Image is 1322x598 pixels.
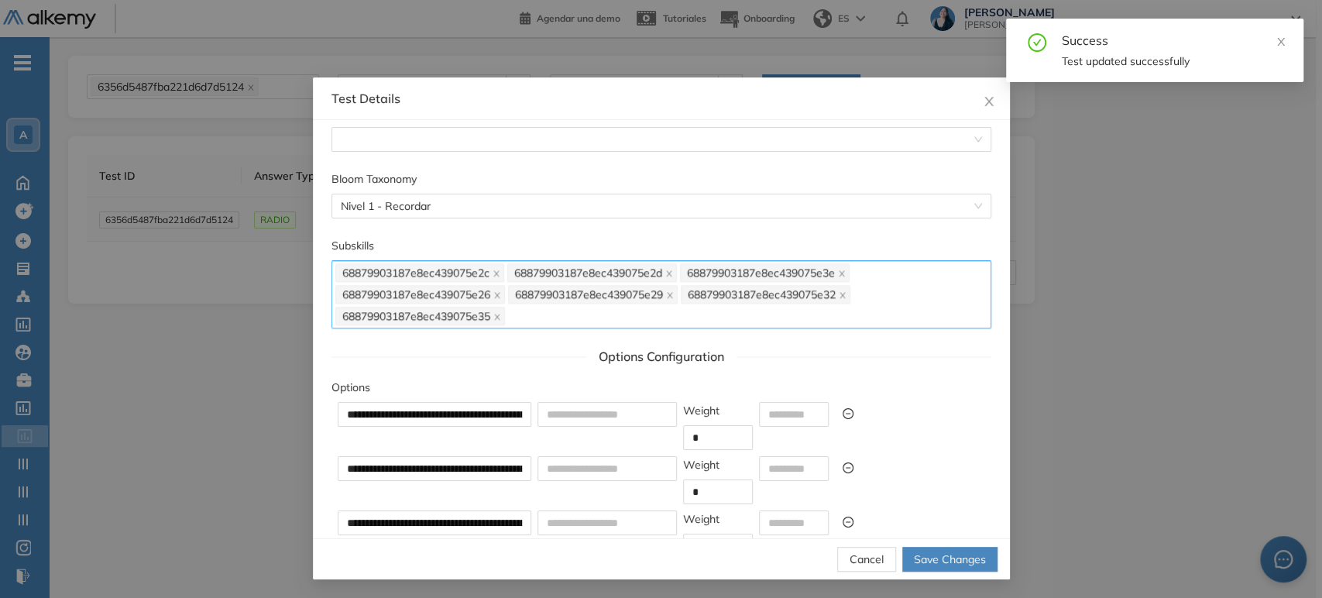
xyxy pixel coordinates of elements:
[342,308,490,325] span: 68879903187e8ec439075e35
[508,285,678,304] span: 68879903187e8ec439075e29
[341,194,982,218] span: Nivel 1 - Recordar
[515,286,663,303] span: 68879903187e8ec439075e29
[681,285,850,304] span: 68879903187e8ec439075e32
[688,286,836,303] span: 68879903187e8ec439075e32
[850,551,884,568] span: Cancel
[839,290,846,299] span: close
[683,510,719,528] label: Weight
[342,286,490,303] span: 68879903187e8ec439075e26
[683,402,719,419] label: Weight
[914,551,986,568] span: Save Changes
[843,517,853,528] span: minus-circle
[331,90,991,107] div: Test Details
[335,285,505,304] span: 68879903187e8ec439075e26
[1028,31,1046,52] span: check-circle
[687,264,835,281] span: 68879903187e8ec439075e3e
[665,269,673,277] span: close
[684,480,752,503] input: Weight
[493,312,501,321] span: close
[968,77,1010,119] button: Close
[493,269,500,277] span: close
[684,534,752,558] input: Weight
[331,237,374,254] label: Subskills
[684,426,752,449] input: Weight
[514,264,662,281] span: 68879903187e8ec439075e2d
[331,170,417,187] label: Bloom Taxonomy
[838,269,846,277] span: close
[902,547,998,572] button: Save Changes
[507,263,677,282] span: 68879903187e8ec439075e2d
[331,379,370,396] label: Options
[493,290,501,299] span: close
[335,263,504,282] span: 68879903187e8ec439075e2c
[666,290,674,299] span: close
[508,307,511,325] input: Subskills
[680,263,850,282] span: 68879903187e8ec439075e3e
[1062,53,1285,70] div: Test updated successfully
[342,264,489,281] span: 68879903187e8ec439075e2c
[837,547,896,572] button: Cancel
[1276,36,1286,47] span: close
[1062,31,1285,50] div: Success
[843,408,853,419] span: minus-circle
[335,307,505,325] span: 68879903187e8ec439075e35
[843,462,853,473] span: minus-circle
[983,95,995,108] span: close
[586,347,737,366] span: Options Configuration
[683,456,719,473] label: Weight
